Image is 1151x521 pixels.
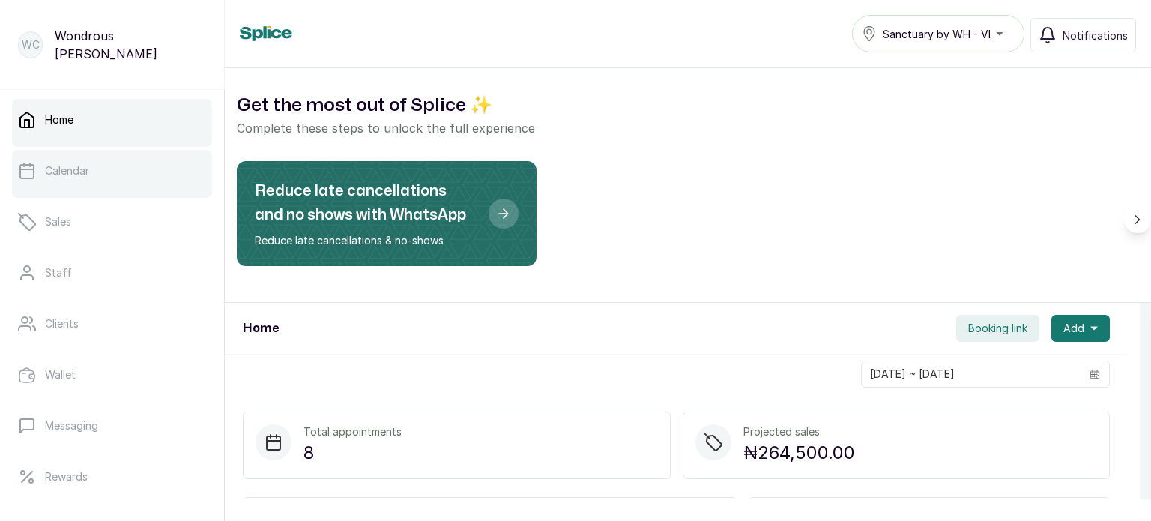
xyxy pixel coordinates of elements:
span: Booking link [968,321,1027,336]
div: Reduce late cancellations and no shows with WhatsApp [237,161,537,266]
svg: calendar [1090,369,1100,379]
a: Sales [12,201,212,243]
a: Home [12,99,212,141]
p: Total appointments [303,424,402,439]
button: Notifications [1030,18,1136,52]
a: Wallet [12,354,212,396]
button: Sanctuary by WH - VI [852,15,1024,52]
a: Staff [12,252,212,294]
span: Add [1063,321,1084,336]
p: Clients [45,316,79,331]
p: ₦264,500.00 [743,439,855,466]
a: Rewards [12,456,212,498]
p: Complete these steps to unlock the full experience [237,119,1139,137]
p: Reduce late cancellations & no-shows [255,233,477,248]
h1: Home [243,319,279,337]
h2: Get the most out of Splice ✨ [237,92,1139,119]
p: Wallet [45,367,76,382]
span: Sanctuary by WH - VI [883,26,991,42]
p: Projected sales [743,424,855,439]
p: Messaging [45,418,98,433]
p: Wondrous [PERSON_NAME] [55,27,206,63]
button: Add [1051,315,1110,342]
p: WC [22,37,40,52]
a: Clients [12,303,212,345]
button: Scroll right [1124,206,1151,233]
p: 8 [303,439,402,466]
a: Messaging [12,405,212,447]
button: Booking link [956,315,1039,342]
span: Notifications [1063,28,1128,43]
p: Calendar [45,163,89,178]
a: Calendar [12,150,212,192]
input: Select date [862,361,1081,387]
h2: Reduce late cancellations and no shows with WhatsApp [255,179,477,227]
p: Sales [45,214,71,229]
p: Home [45,112,73,127]
p: Rewards [45,469,88,484]
p: Staff [45,265,72,280]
